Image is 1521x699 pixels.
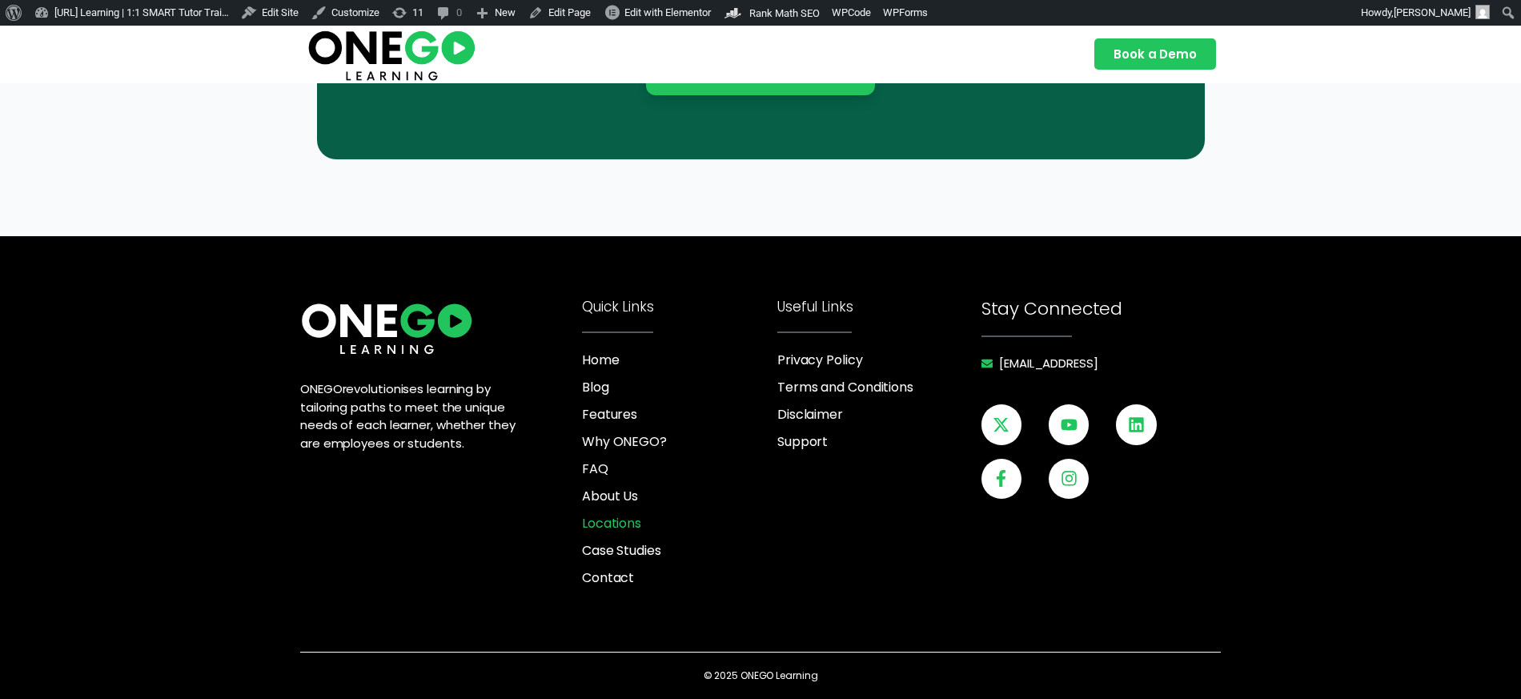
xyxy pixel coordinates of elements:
span: Support [777,432,828,452]
a: Support [777,432,973,452]
a: Blog [582,378,769,397]
h4: Useful Links [777,300,973,314]
span: Book a Demo [1114,48,1197,60]
span: Edit with Elementor [624,6,711,18]
span: About Us [582,487,638,506]
a: Case Studies [582,541,769,560]
span: revolutionises learning by tailoring paths to meet the unique needs of each learner, whether they... [300,380,516,452]
span: Disclaimer [777,405,843,424]
span: FAQ [582,460,608,479]
span: Features [582,405,637,424]
a: Privacy Policy [777,351,973,370]
a: Contact [582,568,769,588]
a: [EMAIL_ADDRESS] [981,355,1221,373]
img: ONE360 AI Corporate Learning [300,300,474,356]
p: © 2025 ONEGO Learning [300,669,1221,683]
span: Case Studies [582,541,661,560]
h4: Stay Connected [981,300,1221,318]
span: Blog [582,378,609,397]
a: Locations [582,514,769,533]
a: Disclaimer [777,405,973,424]
span: Home [582,351,620,370]
span: [PERSON_NAME] [1394,6,1471,18]
span: Why ONEGO? [582,432,667,452]
span: Contact [582,568,634,588]
a: Terms and Conditions [777,378,973,397]
span: Rank Math SEO [749,7,820,19]
span: Terms and Conditions [777,378,913,397]
h4: Quick Links [582,300,769,314]
a: Home [582,351,769,370]
a: FAQ [582,460,769,479]
span: ONEGO [300,380,343,397]
a: About Us [582,487,769,506]
span: [EMAIL_ADDRESS] [995,355,1098,373]
span: Privacy Policy [777,351,863,370]
a: Why ONEGO? [582,432,769,452]
a: Features [582,405,769,424]
a: Book a Demo [1094,38,1216,70]
span: Locations [582,514,641,533]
